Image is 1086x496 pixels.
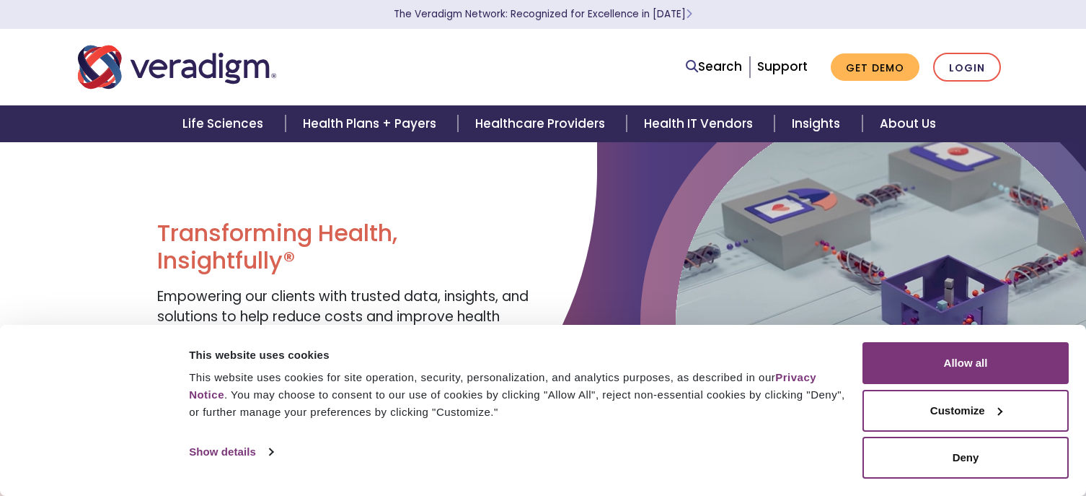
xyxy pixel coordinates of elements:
[157,219,532,275] h1: Transforming Health, Insightfully®
[458,105,627,142] a: Healthcare Providers
[757,58,808,75] a: Support
[189,347,846,364] div: This website uses cookies
[774,105,862,142] a: Insights
[189,441,273,463] a: Show details
[862,437,1069,479] button: Deny
[862,342,1069,384] button: Allow all
[933,53,1001,82] a: Login
[831,53,919,82] a: Get Demo
[862,105,953,142] a: About Us
[286,105,458,142] a: Health Plans + Payers
[189,369,846,421] div: This website uses cookies for site operation, security, personalization, and analytics purposes, ...
[165,105,285,142] a: Life Sciences
[78,43,276,91] img: Veradigm logo
[862,390,1069,432] button: Customize
[686,7,692,21] span: Learn More
[627,105,774,142] a: Health IT Vendors
[394,7,692,21] a: The Veradigm Network: Recognized for Excellence in [DATE]Learn More
[157,287,529,347] span: Empowering our clients with trusted data, insights, and solutions to help reduce costs and improv...
[686,57,742,77] a: Search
